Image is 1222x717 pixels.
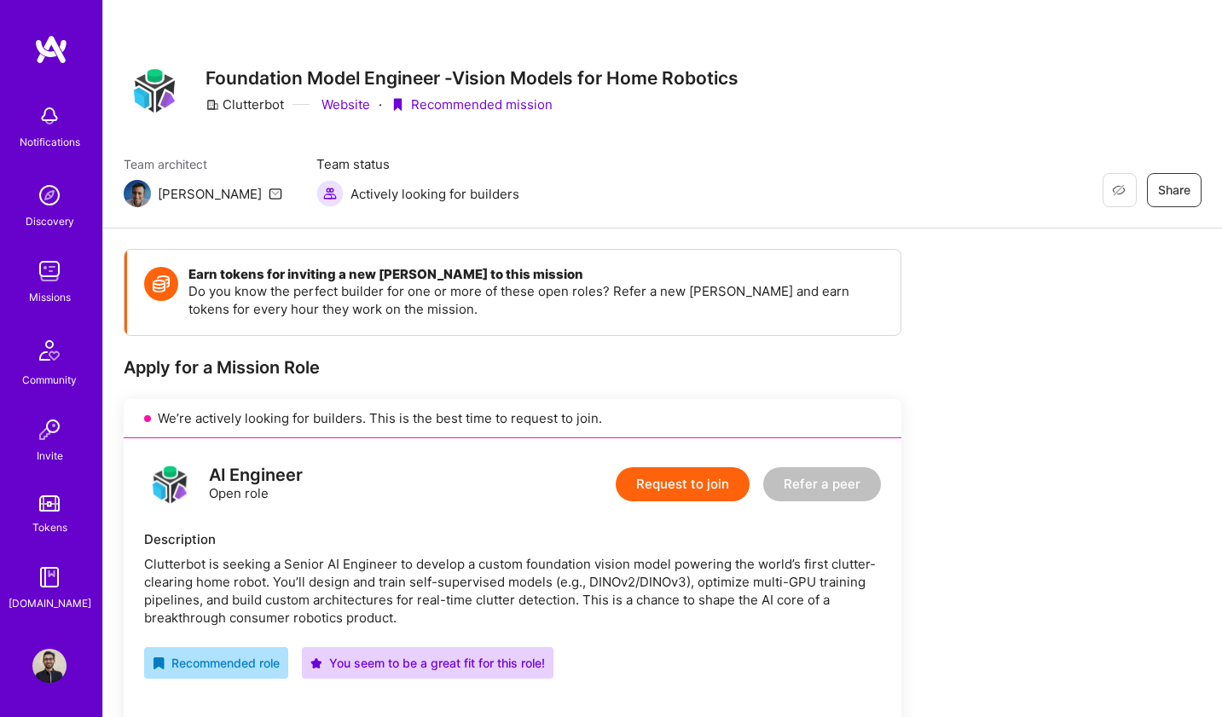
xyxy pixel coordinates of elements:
[37,447,63,465] div: Invite
[379,95,382,113] div: ·
[9,594,91,612] div: [DOMAIN_NAME]
[22,371,77,389] div: Community
[144,459,195,510] img: logo
[32,413,67,447] img: Invite
[209,466,303,484] div: AI Engineer
[153,657,165,669] i: icon RecommendedBadge
[153,654,280,672] div: Recommended role
[206,67,738,89] h3: Foundation Model Engineer -Vision Models for Home Robotics
[29,288,71,306] div: Missions
[188,267,883,282] h4: Earn tokens for inviting a new [PERSON_NAME] to this mission
[20,133,80,151] div: Notifications
[124,356,901,379] div: Apply for a Mission Role
[209,466,303,502] div: Open role
[310,657,322,669] i: icon PurpleStar
[616,467,750,501] button: Request to join
[158,185,262,203] div: [PERSON_NAME]
[124,155,282,173] span: Team architect
[1112,183,1126,197] i: icon EyeClosed
[32,254,67,288] img: teamwork
[316,155,519,173] span: Team status
[124,180,151,207] img: Team Architect
[310,654,545,672] div: You seem to be a great fit for this role!
[32,518,67,536] div: Tokens
[144,267,178,301] img: Token icon
[316,180,344,207] img: Actively looking for builders
[32,99,67,133] img: bell
[144,530,881,548] div: Description
[32,649,67,683] img: User Avatar
[763,467,881,501] button: Refer a peer
[32,560,67,594] img: guide book
[391,98,404,112] i: icon PurpleRibbon
[26,212,74,230] div: Discovery
[350,185,519,203] span: Actively looking for builders
[39,495,60,512] img: tokens
[29,330,70,371] img: Community
[188,282,883,318] p: Do you know the perfect builder for one or more of these open roles? Refer a new [PERSON_NAME] an...
[32,178,67,212] img: discovery
[124,399,901,438] div: We’re actively looking for builders. This is the best time to request to join.
[318,95,370,113] a: Website
[391,95,553,113] div: Recommended mission
[269,187,282,200] i: icon Mail
[1147,173,1202,207] button: Share
[206,98,219,112] i: icon CompanyGray
[144,555,881,627] div: Clutterbot is seeking a Senior AI Engineer to develop a custom foundation vision model powering t...
[34,34,68,65] img: logo
[206,95,284,113] div: Clutterbot
[28,649,71,683] a: User Avatar
[1158,182,1190,199] span: Share
[124,61,185,121] img: Company Logo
